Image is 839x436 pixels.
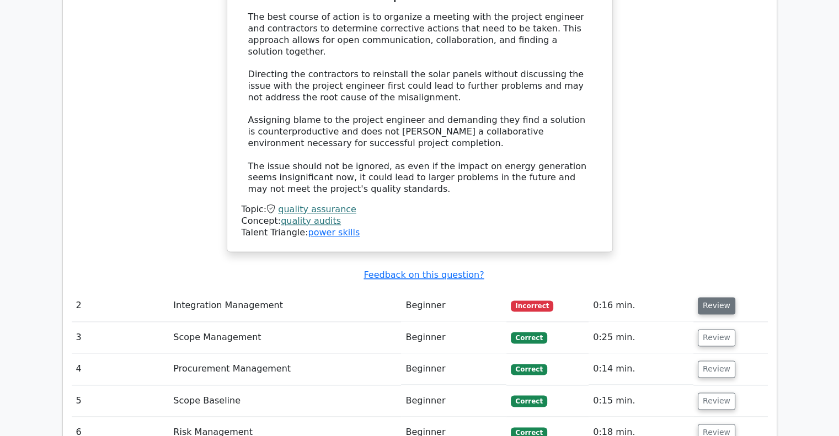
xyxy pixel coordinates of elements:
td: Beginner [401,290,506,321]
span: Incorrect [511,300,553,311]
div: Talent Triangle: [242,204,598,238]
td: Scope Baseline [169,385,401,417]
a: quality assurance [278,204,356,214]
button: Review [698,360,735,378]
td: 0:25 min. [589,322,693,353]
td: Beginner [401,353,506,385]
a: Feedback on this question? [364,270,484,280]
div: Topic: [242,204,598,216]
td: Integration Management [169,290,401,321]
a: quality audits [281,216,341,226]
td: Scope Management [169,322,401,353]
td: 2 [72,290,169,321]
a: power skills [308,227,360,238]
td: 5 [72,385,169,417]
span: Correct [511,332,547,343]
td: Beginner [401,385,506,417]
span: Correct [511,395,547,406]
td: Procurement Management [169,353,401,385]
button: Review [698,392,735,410]
div: The best course of action is to organize a meeting with the project engineer and contractors to d... [248,12,591,195]
td: Beginner [401,322,506,353]
div: Concept: [242,216,598,227]
span: Correct [511,364,547,375]
td: 0:16 min. [589,290,693,321]
td: 0:15 min. [589,385,693,417]
td: 4 [72,353,169,385]
button: Review [698,297,735,314]
button: Review [698,329,735,346]
td: 0:14 min. [589,353,693,385]
td: 3 [72,322,169,353]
